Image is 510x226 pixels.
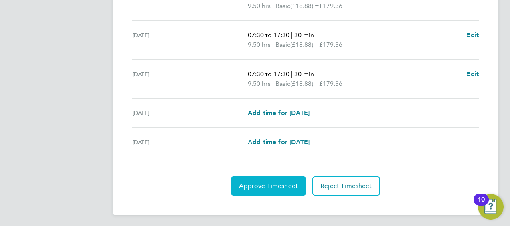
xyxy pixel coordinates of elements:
[248,41,271,48] span: 9.50 hrs
[275,1,290,11] span: Basic
[248,31,289,39] span: 07:30 to 17:30
[248,70,289,78] span: 07:30 to 17:30
[272,41,274,48] span: |
[466,69,479,79] a: Edit
[275,79,290,89] span: Basic
[319,80,342,87] span: £179.36
[290,41,319,48] span: (£18.88) =
[248,138,310,146] span: Add time for [DATE]
[291,70,293,78] span: |
[132,69,248,89] div: [DATE]
[291,31,293,39] span: |
[248,2,271,10] span: 9.50 hrs
[478,194,504,220] button: Open Resource Center, 10 new notifications
[466,70,479,78] span: Edit
[231,176,306,196] button: Approve Timesheet
[312,176,380,196] button: Reject Timesheet
[320,182,372,190] span: Reject Timesheet
[466,31,479,39] span: Edit
[272,80,274,87] span: |
[248,80,271,87] span: 9.50 hrs
[132,108,248,118] div: [DATE]
[478,200,485,210] div: 10
[275,40,290,50] span: Basic
[290,80,319,87] span: (£18.88) =
[132,137,248,147] div: [DATE]
[248,108,310,118] a: Add time for [DATE]
[319,2,342,10] span: £179.36
[248,109,310,117] span: Add time for [DATE]
[239,182,298,190] span: Approve Timesheet
[272,2,274,10] span: |
[294,31,314,39] span: 30 min
[319,41,342,48] span: £179.36
[290,2,319,10] span: (£18.88) =
[466,30,479,40] a: Edit
[248,137,310,147] a: Add time for [DATE]
[294,70,314,78] span: 30 min
[132,30,248,50] div: [DATE]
